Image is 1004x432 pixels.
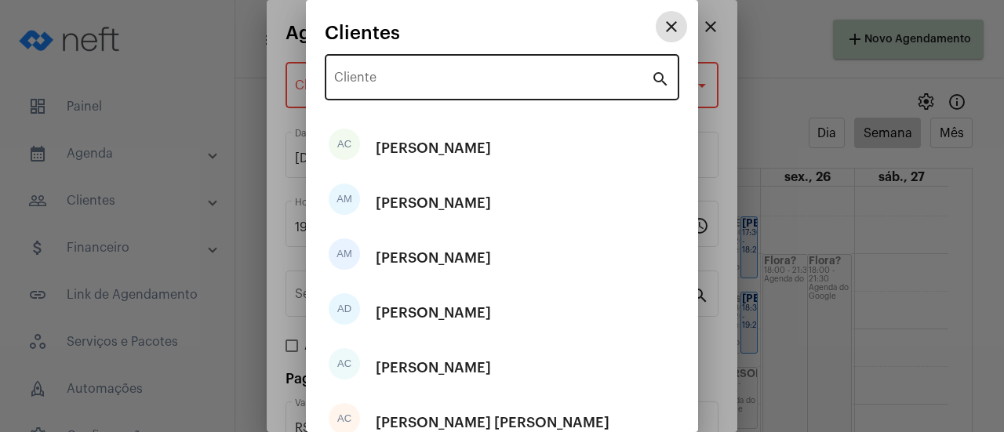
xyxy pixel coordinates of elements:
div: [PERSON_NAME] [376,234,491,281]
div: [PERSON_NAME] [376,125,491,172]
div: AD [329,293,360,325]
span: Clientes [325,23,400,43]
div: AC [329,129,360,160]
div: AM [329,183,360,215]
div: AC [329,348,360,379]
mat-icon: search [651,69,670,88]
div: [PERSON_NAME] [376,344,491,391]
input: Pesquisar cliente [334,74,651,88]
mat-icon: close [662,17,681,36]
div: [PERSON_NAME] [376,289,491,336]
div: AM [329,238,360,270]
div: [PERSON_NAME] [376,180,491,227]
